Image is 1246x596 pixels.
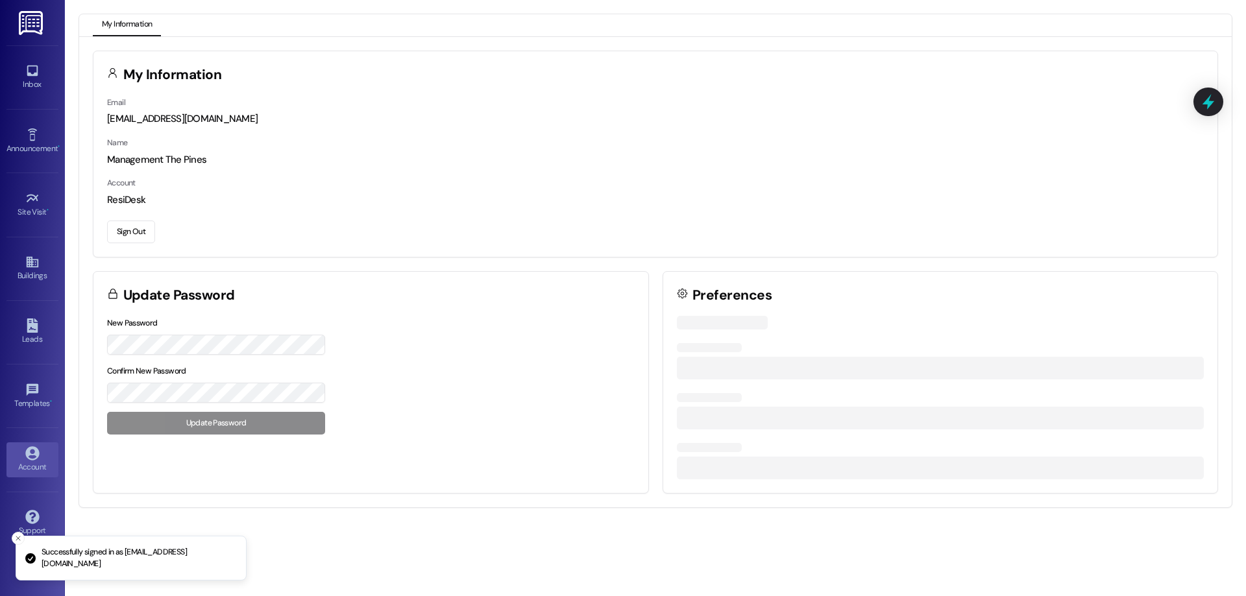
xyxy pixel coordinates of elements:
a: Inbox [6,60,58,95]
p: Successfully signed in as [EMAIL_ADDRESS][DOMAIN_NAME] [42,547,236,569]
h3: Update Password [123,289,235,302]
button: Sign Out [107,221,155,243]
label: Name [107,137,128,148]
label: Confirm New Password [107,366,186,376]
label: Account [107,178,136,188]
label: New Password [107,318,158,328]
h3: My Information [123,68,222,82]
a: Support [6,506,58,541]
button: My Information [93,14,161,36]
div: [EMAIL_ADDRESS][DOMAIN_NAME] [107,112,1204,126]
a: Site Visit • [6,187,58,222]
a: Templates • [6,379,58,414]
a: Leads [6,315,58,350]
label: Email [107,97,125,108]
img: ResiDesk Logo [19,11,45,35]
div: ResiDesk [107,193,1204,207]
span: • [58,142,60,151]
a: Buildings [6,251,58,286]
h3: Preferences [692,289,772,302]
a: Account [6,442,58,477]
button: Close toast [12,532,25,545]
span: • [50,397,52,406]
span: • [47,206,49,215]
div: Management The Pines [107,153,1204,167]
